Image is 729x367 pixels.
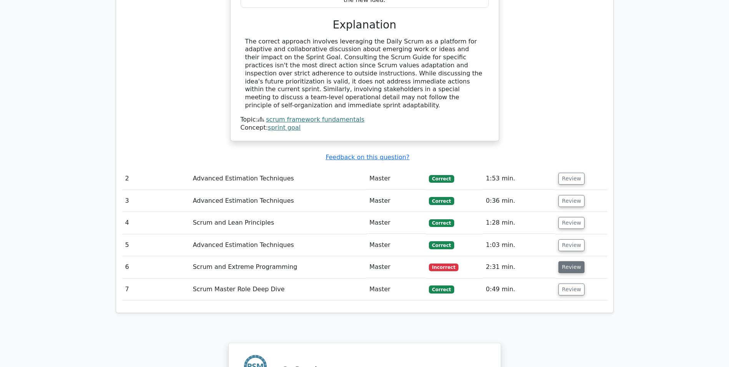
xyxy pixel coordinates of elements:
[190,190,367,212] td: Advanced Estimation Techniques
[190,234,367,256] td: Advanced Estimation Techniques
[558,173,585,185] button: Review
[483,190,555,212] td: 0:36 min.
[122,279,190,300] td: 7
[483,168,555,190] td: 1:53 min.
[429,219,454,227] span: Correct
[245,38,484,110] div: The correct approach involves leveraging the Daily Scrum as a platform for adaptive and collabora...
[122,234,190,256] td: 5
[483,256,555,278] td: 2:31 min.
[366,234,426,256] td: Master
[558,195,585,207] button: Review
[366,190,426,212] td: Master
[558,284,585,295] button: Review
[190,168,367,190] td: Advanced Estimation Techniques
[325,153,409,161] a: Feedback on this question?
[429,264,458,271] span: Incorrect
[366,279,426,300] td: Master
[366,256,426,278] td: Master
[122,256,190,278] td: 6
[122,168,190,190] td: 2
[558,239,585,251] button: Review
[429,241,454,249] span: Correct
[122,190,190,212] td: 3
[483,212,555,234] td: 1:28 min.
[122,212,190,234] td: 4
[366,168,426,190] td: Master
[429,197,454,205] span: Correct
[266,116,364,123] a: scrum framework fundamentals
[429,285,454,293] span: Correct
[268,124,301,131] a: sprint goal
[190,212,367,234] td: Scrum and Lean Principles
[241,116,489,124] div: Topic:
[429,175,454,183] span: Correct
[558,261,585,273] button: Review
[483,279,555,300] td: 0:49 min.
[366,212,426,234] td: Master
[245,18,484,32] h3: Explanation
[190,256,367,278] td: Scrum and Extreme Programming
[241,124,489,132] div: Concept:
[558,217,585,229] button: Review
[190,279,367,300] td: Scrum Master Role Deep Dive
[483,234,555,256] td: 1:03 min.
